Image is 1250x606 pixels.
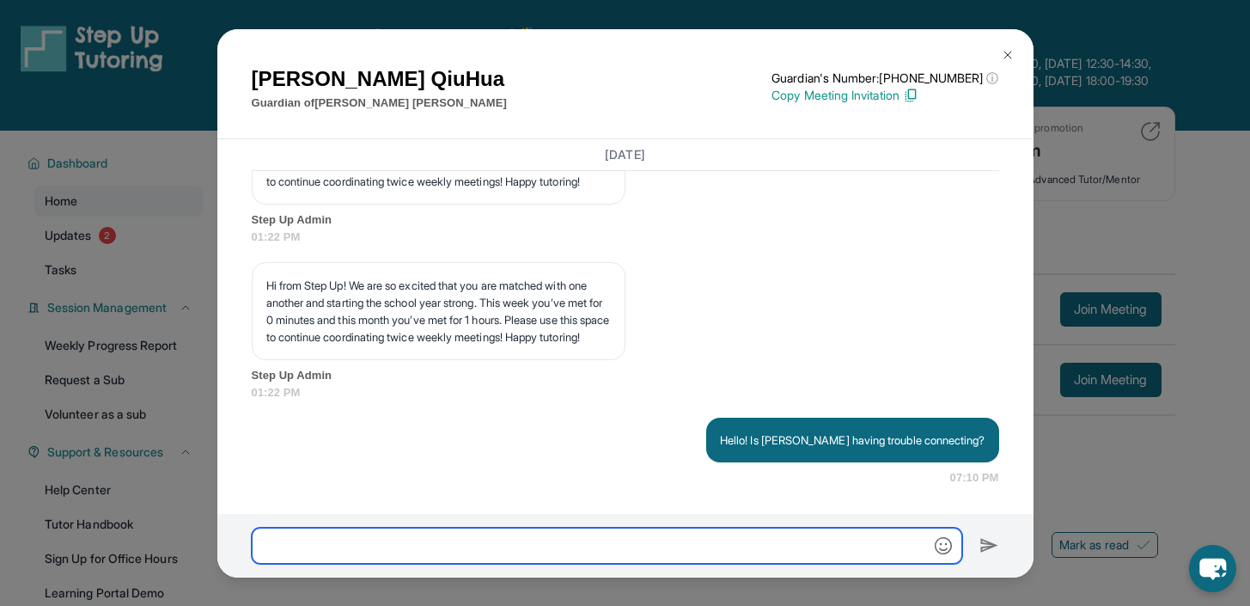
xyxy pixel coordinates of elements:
img: Copy Icon [903,88,918,103]
span: 07:10 PM [950,469,999,487]
p: Hi from Step Up! We are so excited that you are matched with one another and starting the school ... [266,277,611,346]
p: Hello! Is [PERSON_NAME] having trouble connecting? [720,432,985,449]
span: Step Up Admin [252,367,999,384]
p: Guardian of [PERSON_NAME] [PERSON_NAME] [252,95,507,112]
h3: [DATE] [252,146,999,163]
span: ⓘ [986,70,998,87]
img: Send icon [979,536,999,556]
span: 01:22 PM [252,229,999,246]
span: 01:22 PM [252,384,999,401]
button: chat-button [1189,545,1236,592]
span: Step Up Admin [252,211,999,229]
h1: [PERSON_NAME] QiuHua [252,64,507,95]
img: Close Icon [1001,48,1015,62]
img: Emoji [935,537,952,554]
p: Copy Meeting Invitation [771,87,998,104]
p: Guardian's Number: [PHONE_NUMBER] [771,70,998,87]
